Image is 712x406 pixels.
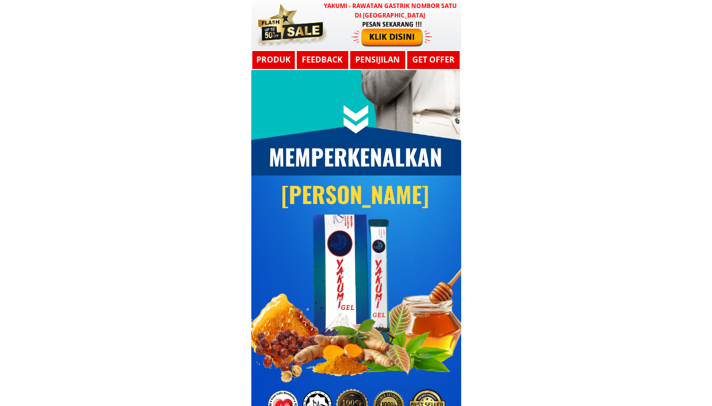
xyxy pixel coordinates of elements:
h3: GET OFFER [409,53,458,66]
h3: Feedback [296,53,348,66]
h3: Pensijilan [353,53,402,66]
h3: [PERSON_NAME] [266,180,445,207]
h3: YAKUMI - Rawatan Gastrik Nombor Satu di [GEOGRAPHIC_DATA] [322,1,459,20]
h3: memperkenalkan [266,143,445,170]
h3: Produk [251,53,296,66]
